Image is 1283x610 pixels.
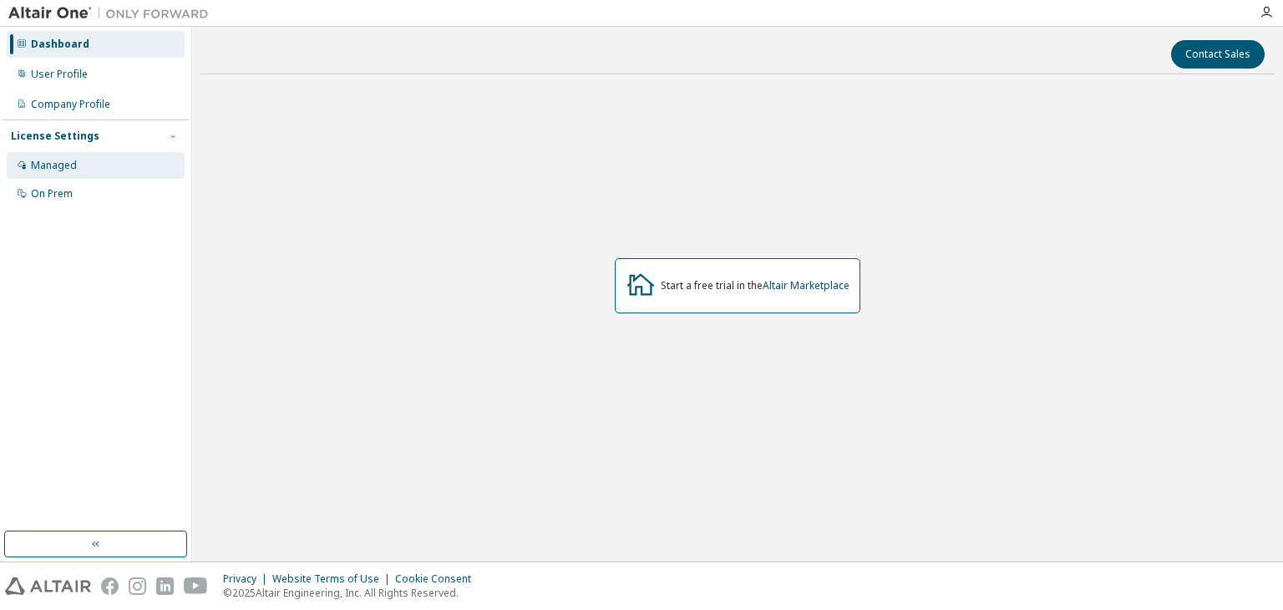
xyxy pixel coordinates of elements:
[223,572,272,586] div: Privacy
[395,572,481,586] div: Cookie Consent
[31,187,73,201] div: On Prem
[129,577,146,595] img: instagram.svg
[763,278,849,292] a: Altair Marketplace
[272,572,395,586] div: Website Terms of Use
[5,577,91,595] img: altair_logo.svg
[223,586,481,600] p: © 2025 Altair Engineering, Inc. All Rights Reserved.
[1171,40,1265,69] button: Contact Sales
[31,38,89,51] div: Dashboard
[101,577,119,595] img: facebook.svg
[11,130,99,143] div: License Settings
[156,577,174,595] img: linkedin.svg
[31,159,77,172] div: Managed
[31,68,88,81] div: User Profile
[31,98,110,111] div: Company Profile
[8,5,217,22] img: Altair One
[661,279,849,292] div: Start a free trial in the
[184,577,208,595] img: youtube.svg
